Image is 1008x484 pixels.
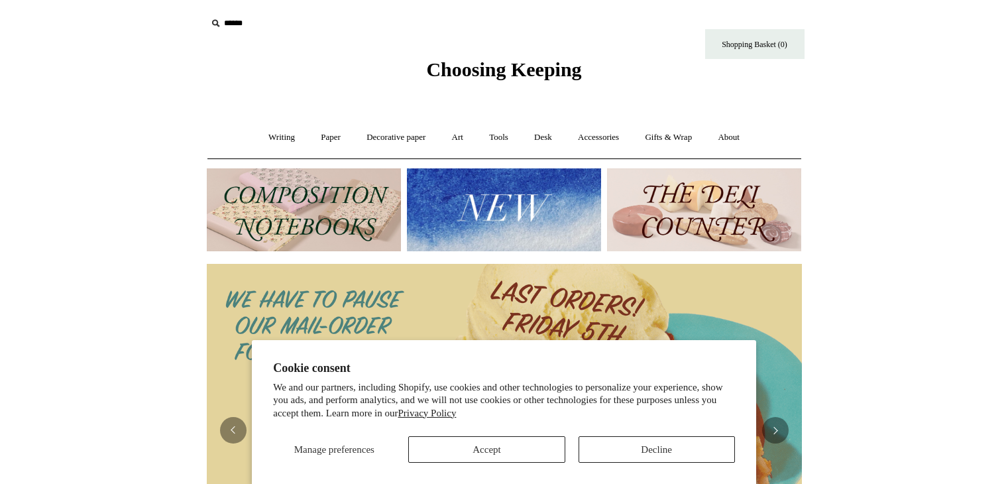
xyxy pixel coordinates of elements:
button: Previous [220,417,247,444]
span: Manage preferences [294,444,374,455]
button: Accept [408,436,565,463]
h2: Cookie consent [273,361,735,375]
button: Decline [579,436,735,463]
button: Next [762,417,789,444]
a: Paper [309,120,353,155]
img: The Deli Counter [607,168,801,251]
a: Accessories [566,120,631,155]
a: Decorative paper [355,120,437,155]
a: Choosing Keeping [426,69,581,78]
p: We and our partners, including Shopify, use cookies and other technologies to personalize your ex... [273,381,735,420]
img: New.jpg__PID:f73bdf93-380a-4a35-bcfe-7823039498e1 [407,168,601,251]
a: Shopping Basket (0) [705,29,805,59]
img: 202302 Composition ledgers.jpg__PID:69722ee6-fa44-49dd-a067-31375e5d54ec [207,168,401,251]
a: Desk [522,120,564,155]
span: Choosing Keeping [426,58,581,80]
a: Writing [256,120,307,155]
a: Privacy Policy [398,408,457,418]
a: Gifts & Wrap [633,120,704,155]
a: About [706,120,752,155]
a: Art [440,120,475,155]
button: Manage preferences [273,436,395,463]
a: Tools [477,120,520,155]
